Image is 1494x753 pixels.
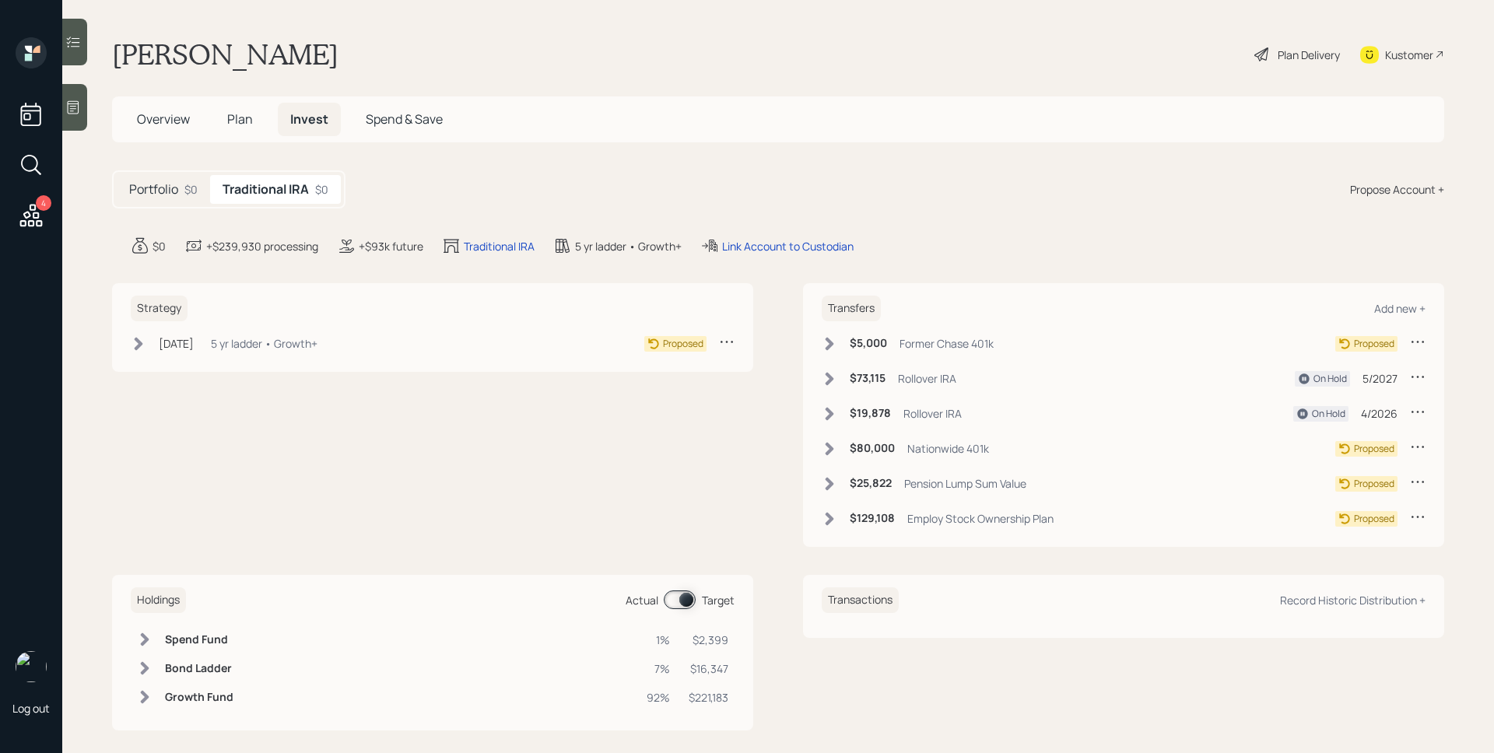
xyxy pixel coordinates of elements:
[1313,372,1347,386] div: On Hold
[165,633,233,646] h6: Spend Fund
[159,335,194,352] div: [DATE]
[1312,407,1345,421] div: On Hold
[290,110,328,128] span: Invest
[366,110,443,128] span: Spend & Save
[359,238,423,254] div: +$93k future
[689,689,728,706] div: $221,183
[850,477,892,490] h6: $25,822
[1280,593,1426,608] div: Record Historic Distribution +
[663,337,703,351] div: Proposed
[12,701,50,716] div: Log out
[129,182,178,197] h5: Portfolio
[1278,47,1340,63] div: Plan Delivery
[689,632,728,648] div: $2,399
[1354,442,1394,456] div: Proposed
[907,440,989,457] div: Nationwide 401k
[1362,370,1398,387] div: 5/2027
[184,181,198,198] div: $0
[16,651,47,682] img: james-distasi-headshot.png
[223,182,309,197] h5: Traditional IRA
[898,370,956,387] div: Rollover IRA
[153,238,166,254] div: $0
[904,475,1026,492] div: Pension Lump Sum Value
[850,512,895,525] h6: $129,108
[36,195,51,211] div: 4
[315,181,328,198] div: $0
[1350,181,1444,198] div: Propose Account +
[1354,512,1394,526] div: Proposed
[850,407,891,420] h6: $19,878
[900,335,994,352] div: Former Chase 401k
[206,238,318,254] div: +$239,930 processing
[689,660,728,677] div: $16,347
[626,592,658,608] div: Actual
[211,335,317,352] div: 5 yr ladder • Growth+
[575,238,682,254] div: 5 yr ladder • Growth+
[165,662,233,675] h6: Bond Ladder
[227,110,253,128] span: Plan
[907,510,1054,527] div: Employ Stock Ownership Plan
[702,592,735,608] div: Target
[165,691,233,704] h6: Growth Fund
[647,689,670,706] div: 92%
[137,110,190,128] span: Overview
[850,337,887,350] h6: $5,000
[850,372,886,385] h6: $73,115
[647,660,670,677] div: 7%
[464,238,535,254] div: Traditional IRA
[1374,301,1426,316] div: Add new +
[850,442,895,455] h6: $80,000
[903,405,962,422] div: Rollover IRA
[131,296,188,321] h6: Strategy
[1354,477,1394,491] div: Proposed
[822,296,881,321] h6: Transfers
[1385,47,1433,63] div: Kustomer
[647,632,670,648] div: 1%
[131,587,186,613] h6: Holdings
[722,238,854,254] div: Link Account to Custodian
[112,37,338,72] h1: [PERSON_NAME]
[1354,337,1394,351] div: Proposed
[822,587,899,613] h6: Transactions
[1361,405,1398,422] div: 4/2026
